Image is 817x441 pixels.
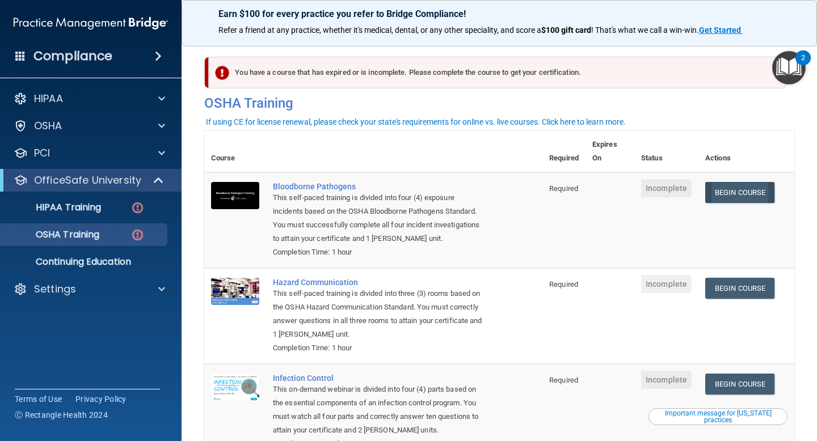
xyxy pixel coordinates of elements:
[209,57,787,88] div: You have a course that has expired or is incomplete. Please complete the course to get your certi...
[273,245,486,259] div: Completion Time: 1 hour
[772,51,806,84] button: Open Resource Center, 2 new notifications
[273,374,486,383] a: Infection Control
[7,256,162,268] p: Continuing Education
[641,275,692,293] span: Incomplete
[204,95,794,111] h4: OSHA Training
[204,131,266,172] th: Course
[14,282,165,296] a: Settings
[15,393,62,405] a: Terms of Use
[705,182,774,203] a: Begin Course
[34,173,141,187] p: OfficeSafe University
[541,26,591,35] strong: $100 gift card
[34,146,50,160] p: PCI
[586,131,634,172] th: Expires On
[218,26,541,35] span: Refer a friend at any practice, whether it's medical, dental, or any other speciality, and score a
[699,26,743,35] a: Get Started
[648,408,787,425] button: Read this if you are a dental practitioner in the state of CA
[698,131,794,172] th: Actions
[650,410,786,423] div: Important message for [US_STATE] practices
[634,131,698,172] th: Status
[14,92,165,105] a: HIPAA
[549,280,578,289] span: Required
[130,201,145,215] img: danger-circle.6113f641.png
[273,287,486,341] div: This self-paced training is divided into three (3) rooms based on the OSHA Hazard Communication S...
[699,26,741,35] strong: Get Started
[273,341,486,355] div: Completion Time: 1 hour
[641,179,692,197] span: Incomplete
[801,58,805,73] div: 2
[14,12,168,35] img: PMB logo
[7,202,101,213] p: HIPAA Training
[33,48,112,64] h4: Compliance
[34,282,76,296] p: Settings
[34,92,63,105] p: HIPAA
[549,376,578,384] span: Required
[641,371,692,389] span: Incomplete
[549,184,578,193] span: Required
[273,383,486,437] div: This on-demand webinar is divided into four (4) parts based on the essential components of an inf...
[215,66,229,80] img: exclamation-circle-solid-danger.72ef9ffc.png
[14,119,165,133] a: OSHA
[34,119,62,133] p: OSHA
[542,131,586,172] th: Required
[705,278,774,299] a: Begin Course
[75,393,127,405] a: Privacy Policy
[7,229,99,240] p: OSHA Training
[705,374,774,395] a: Begin Course
[273,278,486,287] a: Hazard Communication
[14,173,165,187] a: OfficeSafe University
[15,409,108,421] span: Ⓒ Rectangle Health 2024
[218,9,780,19] p: Earn $100 for every practice you refer to Bridge Compliance!
[14,146,165,160] a: PCI
[273,182,486,191] a: Bloodborne Pathogens
[273,191,486,245] div: This self-paced training is divided into four (4) exposure incidents based on the OSHA Bloodborne...
[130,228,145,242] img: danger-circle.6113f641.png
[591,26,699,35] span: ! That's what we call a win-win.
[204,116,628,128] button: If using CE for license renewal, please check your state's requirements for online vs. live cours...
[206,118,626,126] div: If using CE for license renewal, please check your state's requirements for online vs. live cours...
